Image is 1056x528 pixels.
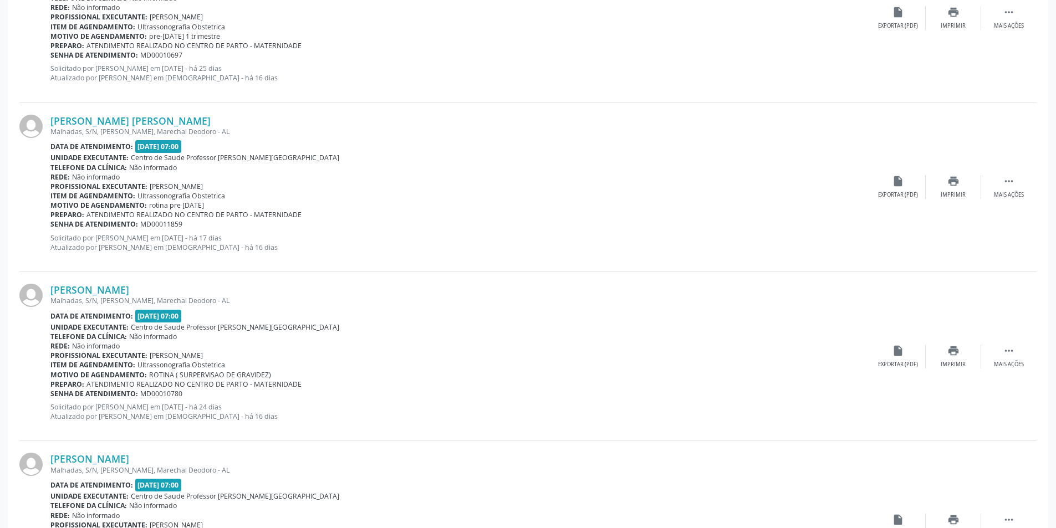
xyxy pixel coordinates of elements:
span: [PERSON_NAME] [150,182,203,191]
div: Mais ações [994,191,1024,199]
i: insert_drive_file [892,345,904,357]
p: Solicitado por [PERSON_NAME] em [DATE] - há 24 dias Atualizado por [PERSON_NAME] em [DEMOGRAPHIC_... [50,402,870,421]
b: Rede: [50,341,70,351]
span: [DATE] 07:00 [135,479,182,491]
b: Motivo de agendamento: [50,32,147,41]
div: Malhadas, S/N, [PERSON_NAME], Marechal Deodoro - AL [50,465,870,475]
i:  [1003,175,1015,187]
div: Exportar (PDF) [878,22,918,30]
a: [PERSON_NAME] [50,284,129,296]
b: Preparo: [50,210,84,219]
b: Unidade executante: [50,153,129,162]
span: ATENDIMENTO REALIZADO NO CENTRO DE PARTO - MATERNIDADE [86,41,302,50]
span: Não informado [72,3,120,12]
span: [PERSON_NAME] [150,12,203,22]
b: Rede: [50,511,70,520]
b: Unidade executante: [50,491,129,501]
b: Profissional executante: [50,351,147,360]
b: Senha de atendimento: [50,389,138,398]
span: pre-[DATE] 1 trimestre [149,32,220,41]
b: Unidade executante: [50,322,129,332]
i: print [947,345,960,357]
span: Não informado [72,341,120,351]
b: Profissional executante: [50,182,147,191]
b: Profissional executante: [50,12,147,22]
p: Solicitado por [PERSON_NAME] em [DATE] - há 17 dias Atualizado por [PERSON_NAME] em [DEMOGRAPHIC_... [50,233,870,252]
p: Solicitado por [PERSON_NAME] em [DATE] - há 25 dias Atualizado por [PERSON_NAME] em [DEMOGRAPHIC_... [50,64,870,83]
i: print [947,514,960,526]
span: Não informado [129,332,177,341]
span: [PERSON_NAME] [150,351,203,360]
b: Motivo de agendamento: [50,370,147,380]
span: Não informado [72,172,120,182]
b: Item de agendamento: [50,191,135,201]
span: Centro de Saude Professor [PERSON_NAME][GEOGRAPHIC_DATA] [131,491,339,501]
i: print [947,6,960,18]
b: Telefone da clínica: [50,501,127,510]
i:  [1003,6,1015,18]
div: Malhadas, S/N, [PERSON_NAME], Marechal Deodoro - AL [50,296,870,305]
b: Data de atendimento: [50,142,133,151]
span: Não informado [129,501,177,510]
span: ATENDIMENTO REALIZADO NO CENTRO DE PARTO - MATERNIDADE [86,210,302,219]
span: [DATE] 07:00 [135,140,182,153]
div: Imprimir [941,22,966,30]
i: print [947,175,960,187]
b: Preparo: [50,380,84,389]
span: Ultrassonografia Obstetrica [137,191,225,201]
b: Motivo de agendamento: [50,201,147,210]
img: img [19,453,43,476]
i: insert_drive_file [892,175,904,187]
span: MD00011859 [140,219,182,229]
span: rotina pre [DATE] [149,201,204,210]
span: ROTINA ( SURPERVISAO DE GRAVIDEZ) [149,370,271,380]
span: Ultrassonografia Obstetrica [137,360,225,370]
img: img [19,284,43,307]
div: Exportar (PDF) [878,191,918,199]
b: Data de atendimento: [50,311,133,321]
a: [PERSON_NAME] [50,453,129,465]
div: Mais ações [994,22,1024,30]
span: Não informado [129,163,177,172]
span: ATENDIMENTO REALIZADO NO CENTRO DE PARTO - MATERNIDADE [86,380,302,389]
b: Senha de atendimento: [50,219,138,229]
span: Não informado [72,511,120,520]
span: Centro de Saude Professor [PERSON_NAME][GEOGRAPHIC_DATA] [131,322,339,332]
span: Centro de Saude Professor [PERSON_NAME][GEOGRAPHIC_DATA] [131,153,339,162]
span: MD00010697 [140,50,182,60]
b: Rede: [50,3,70,12]
b: Item de agendamento: [50,22,135,32]
i: insert_drive_file [892,514,904,526]
a: [PERSON_NAME] [PERSON_NAME] [50,115,211,127]
div: Imprimir [941,191,966,199]
div: Malhadas, S/N, [PERSON_NAME], Marechal Deodoro - AL [50,127,870,136]
b: Rede: [50,172,70,182]
div: Imprimir [941,361,966,368]
b: Data de atendimento: [50,480,133,490]
span: MD00010780 [140,389,182,398]
div: Mais ações [994,361,1024,368]
i:  [1003,345,1015,357]
div: Exportar (PDF) [878,361,918,368]
span: Ultrassonografia Obstetrica [137,22,225,32]
b: Item de agendamento: [50,360,135,370]
b: Telefone da clínica: [50,163,127,172]
i:  [1003,514,1015,526]
b: Preparo: [50,41,84,50]
img: img [19,115,43,138]
span: [DATE] 07:00 [135,310,182,322]
i: insert_drive_file [892,6,904,18]
b: Senha de atendimento: [50,50,138,60]
b: Telefone da clínica: [50,332,127,341]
